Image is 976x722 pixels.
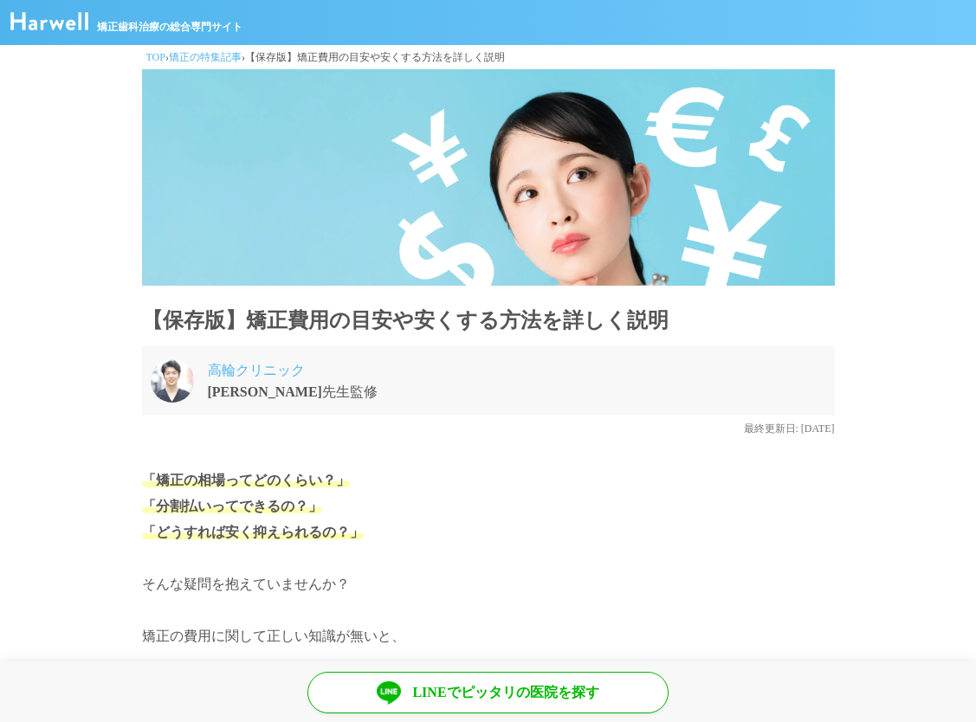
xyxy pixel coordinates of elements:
[208,384,322,399] strong: [PERSON_NAME]
[208,363,305,377] a: 高輪クリニック
[142,69,835,286] img: 素材_お金について考える女性
[142,623,835,649] p: 矯正の費用に関して正しい知識が無いと、
[10,18,88,33] a: ハーウェル
[142,416,835,442] p: 最終更新日: [DATE]
[142,305,835,336] h1: 【保存版】矯正費用の目安や安くする方法を詳しく説明
[146,51,165,63] a: TOP
[142,499,322,513] span: 「分割払いってできるの？」
[142,45,835,69] div: › ›
[142,571,835,597] p: そんな疑問を抱えていませんか？
[97,19,242,35] span: 矯正歯科治療の総合専門サイト
[142,525,364,539] span: 「どうすれば安く抑えられるの？」
[142,473,350,487] span: 「矯正の相場ってどのくらい？」
[245,51,505,63] span: 【保存版】矯正費用の目安や安くする方法を詳しく説明
[169,51,242,63] a: 矯正の特集記事
[151,359,194,403] img: 歯科医師_会田先生
[10,12,88,30] img: ハーウェル
[307,672,669,713] a: LINEでピッタリの医院を探す
[208,359,378,403] p: 先生監修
